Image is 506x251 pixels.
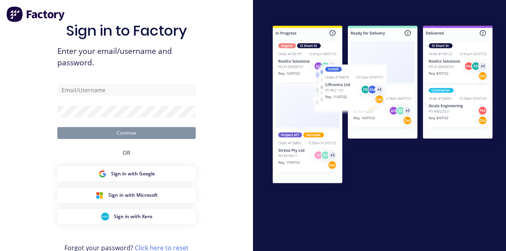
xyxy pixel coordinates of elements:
[96,191,104,199] img: Microsoft Sign in
[101,213,109,221] img: Xero Sign in
[259,13,506,198] img: Sign in
[123,139,130,166] div: OR
[57,188,196,203] button: Microsoft Sign inSign in with Microsoft
[6,6,66,22] img: Factory
[57,166,196,181] button: Google Sign inSign in with Google
[57,84,196,96] input: Email/Username
[66,22,187,39] h1: Sign in to Factory
[57,209,196,224] button: Xero Sign inSign in with Xero
[114,213,152,220] span: Sign in with Xero
[108,192,158,199] span: Sign in with Microsoft
[111,170,155,177] span: Sign in with Google
[57,46,196,68] span: Enter your email/username and password.
[57,127,196,139] button: Continue
[98,170,106,178] img: Google Sign in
